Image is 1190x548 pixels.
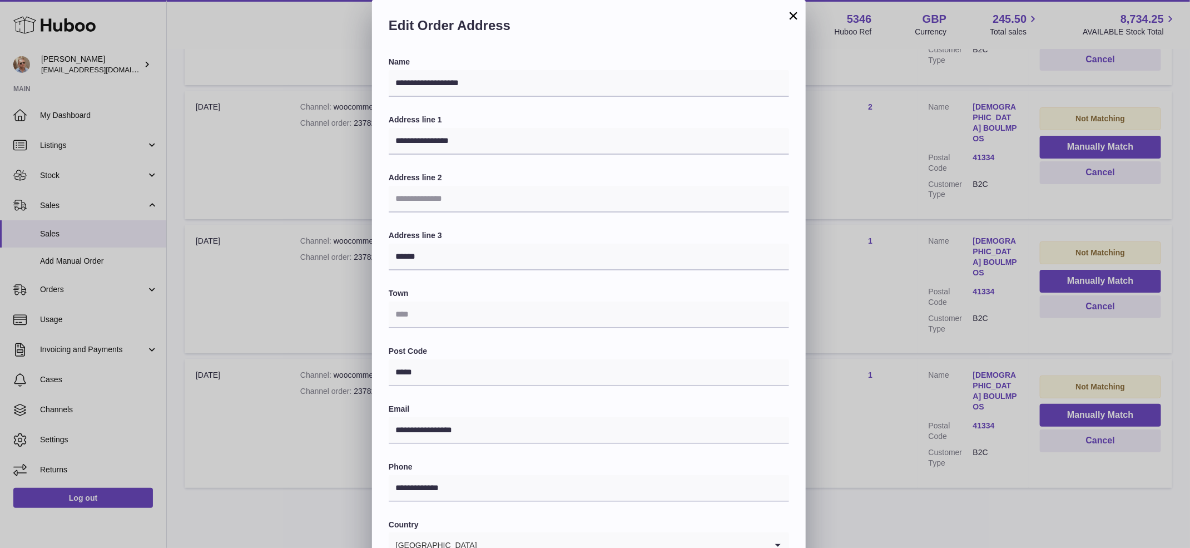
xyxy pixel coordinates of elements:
[389,230,789,241] label: Address line 3
[389,520,789,530] label: Country
[389,462,789,472] label: Phone
[389,288,789,299] label: Town
[787,9,800,22] button: ×
[389,17,789,40] h2: Edit Order Address
[389,115,789,125] label: Address line 1
[389,172,789,183] label: Address line 2
[389,346,789,357] label: Post Code
[389,57,789,67] label: Name
[389,404,789,414] label: Email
